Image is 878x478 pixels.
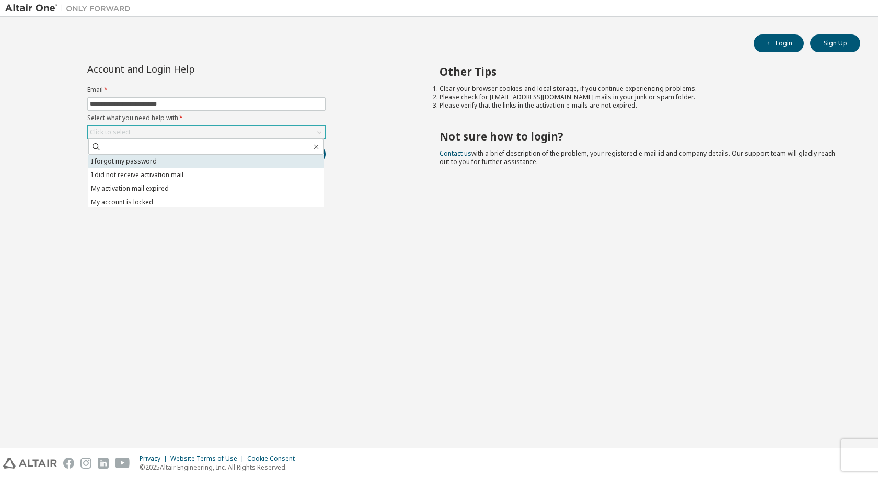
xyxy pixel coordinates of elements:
li: Please verify that the links in the activation e-mails are not expired. [440,101,842,110]
div: Click to select [88,126,325,138]
a: Contact us [440,149,471,158]
img: altair_logo.svg [3,458,57,469]
span: with a brief description of the problem, your registered e-mail id and company details. Our suppo... [440,149,835,166]
p: © 2025 Altair Engineering, Inc. All Rights Reserved. [140,463,301,472]
h2: Other Tips [440,65,842,78]
div: Click to select [90,128,131,136]
div: Account and Login Help [87,65,278,73]
div: Privacy [140,454,170,463]
div: Cookie Consent [247,454,301,463]
label: Select what you need help with [87,114,326,122]
img: facebook.svg [63,458,74,469]
img: youtube.svg [115,458,130,469]
h2: Not sure how to login? [440,130,842,143]
li: Please check for [EMAIL_ADDRESS][DOMAIN_NAME] mails in your junk or spam folder. [440,93,842,101]
li: I forgot my password [88,155,324,168]
button: Sign Up [810,34,860,52]
img: linkedin.svg [98,458,109,469]
div: Website Terms of Use [170,454,247,463]
button: Login [754,34,804,52]
label: Email [87,86,326,94]
li: Clear your browser cookies and local storage, if you continue experiencing problems. [440,85,842,93]
img: Altair One [5,3,136,14]
img: instagram.svg [80,458,91,469]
